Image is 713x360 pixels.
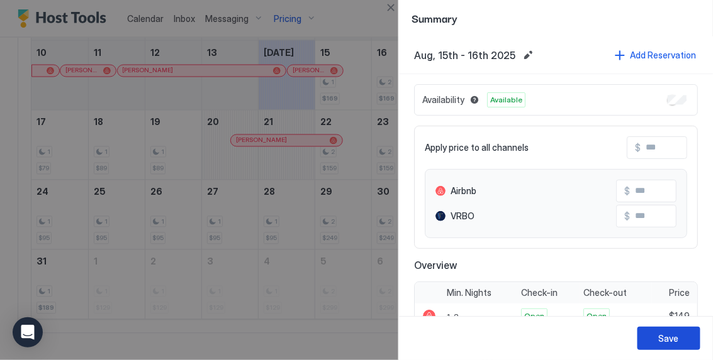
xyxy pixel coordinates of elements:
[490,94,522,106] span: Available
[447,312,459,321] span: 1-2
[613,46,698,63] button: Add Reservation
[447,287,491,298] span: Min. Nights
[451,185,476,197] span: Airbnb
[425,142,529,153] span: Apply price to all channels
[13,317,43,347] div: Open Intercom Messenger
[587,310,607,322] span: Open
[630,48,696,62] div: Add Reservation
[583,287,627,298] span: Check-out
[521,287,558,298] span: Check-in
[414,49,515,62] span: Aug, 15th - 16th 2025
[520,48,536,63] button: Edit date range
[637,327,700,350] button: Save
[659,332,679,345] div: Save
[422,94,464,106] span: Availability
[624,210,630,222] span: $
[412,10,700,26] span: Summary
[624,185,630,197] span: $
[524,310,544,322] span: Open
[669,287,690,298] span: Price
[451,210,474,222] span: VRBO
[414,259,698,271] span: Overview
[467,92,482,107] button: Blocked dates override all pricing rules and remain unavailable until manually unblocked
[669,310,690,322] span: $149
[635,142,641,153] span: $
